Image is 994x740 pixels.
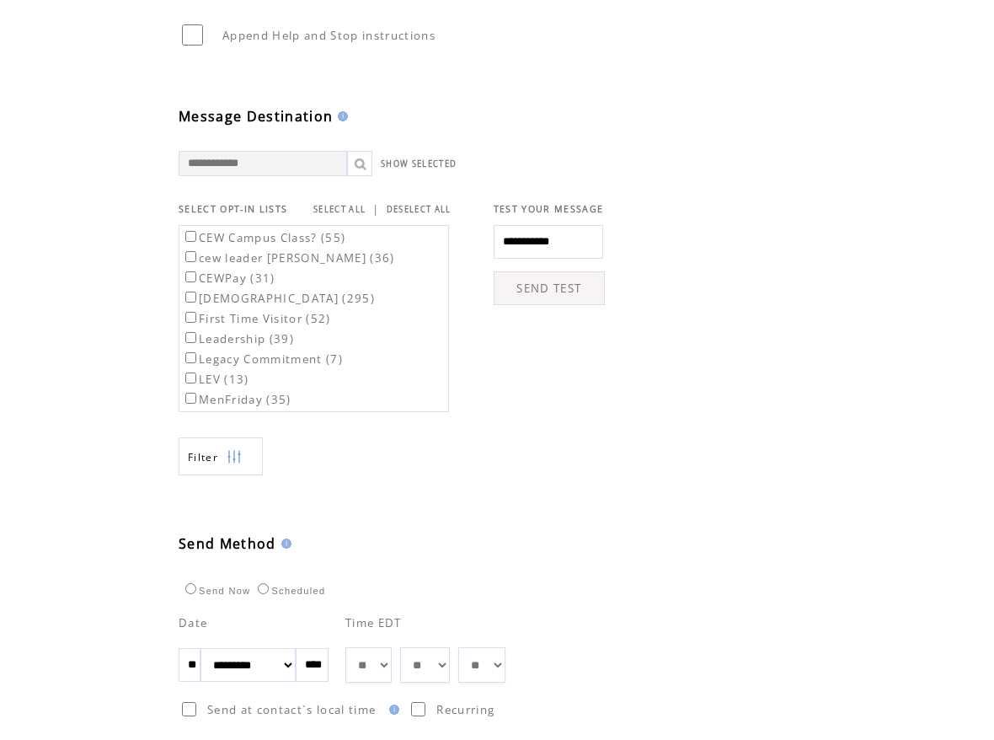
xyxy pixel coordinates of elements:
[182,230,345,245] label: CEW Campus Class? (55)
[182,392,291,407] label: MenFriday (35)
[181,586,250,596] label: Send Now
[185,312,196,323] input: First Time Visitor (52)
[222,28,436,43] span: Append Help and Stop instructions
[207,702,376,717] span: Send at contact`s local time
[276,539,291,549] img: help.gif
[494,203,604,215] span: TEST YOUR MESSAGE
[185,373,196,383] input: LEV (13)
[185,332,196,343] input: Leadership (39)
[313,204,366,215] a: SELECT ALL
[345,615,402,630] span: Time EDT
[188,450,218,464] span: Show filters
[182,271,275,286] label: CEWPay (31)
[182,250,395,265] label: cew leader [PERSON_NAME] (36)
[179,615,207,630] span: Date
[381,158,457,169] a: SHOW SELECTED
[185,251,196,262] input: cew leader [PERSON_NAME] (36)
[182,372,249,387] label: LEV (13)
[254,586,325,596] label: Scheduled
[494,271,605,305] a: SEND TEST
[179,534,276,553] span: Send Method
[185,352,196,363] input: Legacy Commitment (7)
[182,351,343,367] label: Legacy Commitment (7)
[436,702,494,717] span: Recurring
[387,204,452,215] a: DESELECT ALL
[185,271,196,282] input: CEWPay (31)
[179,107,333,126] span: Message Destination
[185,583,196,594] input: Send Now
[258,583,269,594] input: Scheduled
[185,393,196,404] input: MenFriday (35)
[333,111,348,121] img: help.gif
[182,291,375,306] label: [DEMOGRAPHIC_DATA] (295)
[182,331,294,346] label: Leadership (39)
[227,438,242,476] img: filters.png
[185,231,196,242] input: CEW Campus Class? (55)
[179,437,263,475] a: Filter
[384,705,399,715] img: help.gif
[179,203,287,215] span: SELECT OPT-IN LISTS
[185,292,196,303] input: [DEMOGRAPHIC_DATA] (295)
[372,201,379,217] span: |
[182,311,331,326] label: First Time Visitor (52)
